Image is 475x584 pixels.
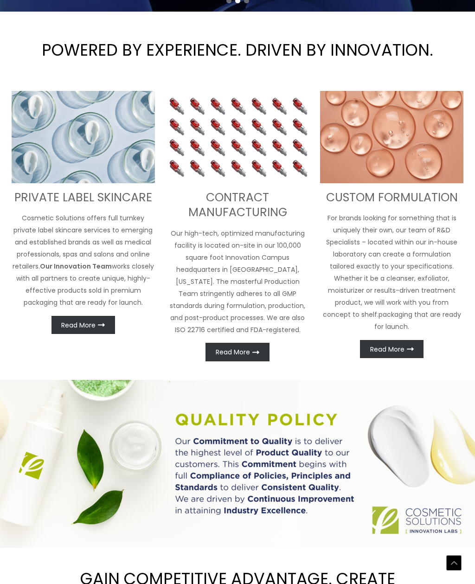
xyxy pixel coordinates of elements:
[320,212,463,333] p: For brands looking for something that is uniquely their own, our team of R&D Specialists – locate...
[61,322,96,328] span: Read More
[12,190,155,205] h3: PRIVATE LABEL SKINCARE
[166,190,309,220] h3: CONTRACT MANUFACTURING
[40,262,112,271] strong: Our Innovation Team
[51,316,115,334] a: Read More
[12,91,155,183] img: turnkey private label skincare
[166,91,309,183] img: Contract Manufacturing
[205,343,269,361] a: Read More
[166,227,309,336] p: Our high-tech, optimized manufacturing facility is located on-site in our 100,000 square foot Inn...
[320,190,463,205] h3: CUSTOM FORMULATION
[12,212,155,308] p: Cosmetic Solutions offers full turnkey private label skincare services to emerging and establishe...
[216,349,250,355] span: Read More
[360,340,424,359] a: Read More
[370,346,404,353] span: Read More
[320,91,463,183] img: Custom Formulation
